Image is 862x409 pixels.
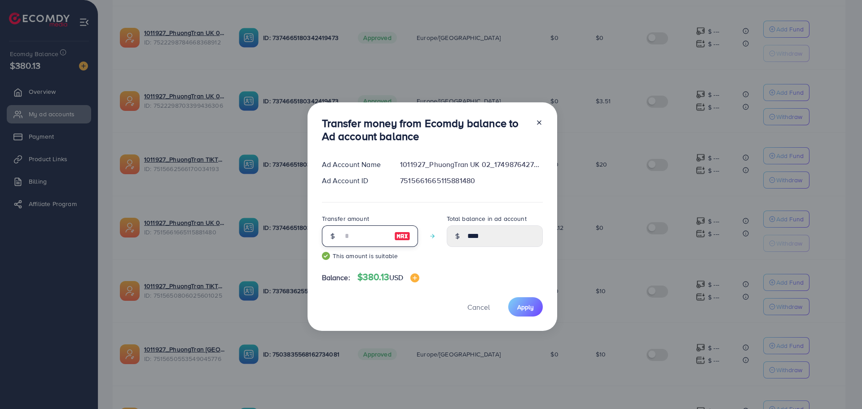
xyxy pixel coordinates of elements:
[508,297,543,317] button: Apply
[315,176,393,186] div: Ad Account ID
[389,273,403,282] span: USD
[456,297,501,317] button: Cancel
[393,159,550,170] div: 1011927_PhuongTran UK 02_1749876427087
[322,214,369,223] label: Transfer amount
[393,176,550,186] div: 7515661665115881480
[322,273,350,283] span: Balance:
[394,231,410,242] img: image
[467,302,490,312] span: Cancel
[517,303,534,312] span: Apply
[315,159,393,170] div: Ad Account Name
[824,369,855,402] iframe: Chat
[447,214,527,223] label: Total balance in ad account
[322,117,528,143] h3: Transfer money from Ecomdy balance to Ad account balance
[357,272,420,283] h4: $380.13
[322,251,418,260] small: This amount is suitable
[322,252,330,260] img: guide
[410,273,419,282] img: image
